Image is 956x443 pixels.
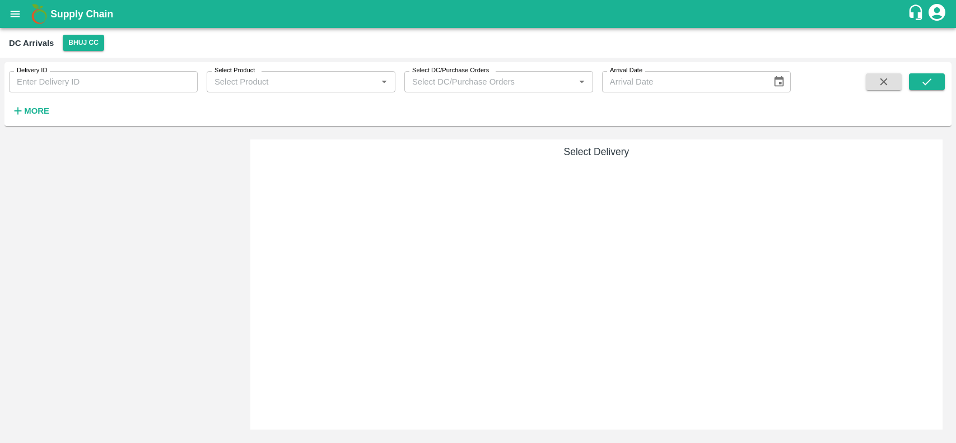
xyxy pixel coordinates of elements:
button: Open [377,74,391,89]
a: Supply Chain [50,6,907,22]
strong: More [24,106,49,115]
button: Open [575,74,589,89]
input: Select DC/Purchase Orders [408,74,557,89]
div: account of current user [927,2,947,26]
label: Arrival Date [610,66,642,75]
div: customer-support [907,4,927,24]
button: More [9,101,52,120]
label: Delivery ID [17,66,47,75]
b: Supply Chain [50,8,113,20]
h6: Select Delivery [255,144,938,160]
div: DC Arrivals [9,36,54,50]
label: Select Product [214,66,255,75]
label: Select DC/Purchase Orders [412,66,489,75]
button: Choose date [768,71,790,92]
input: Enter Delivery ID [9,71,198,92]
input: Arrival Date [602,71,764,92]
button: open drawer [2,1,28,27]
button: Select DC [63,35,104,51]
img: logo [28,3,50,25]
input: Select Product [210,74,374,89]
